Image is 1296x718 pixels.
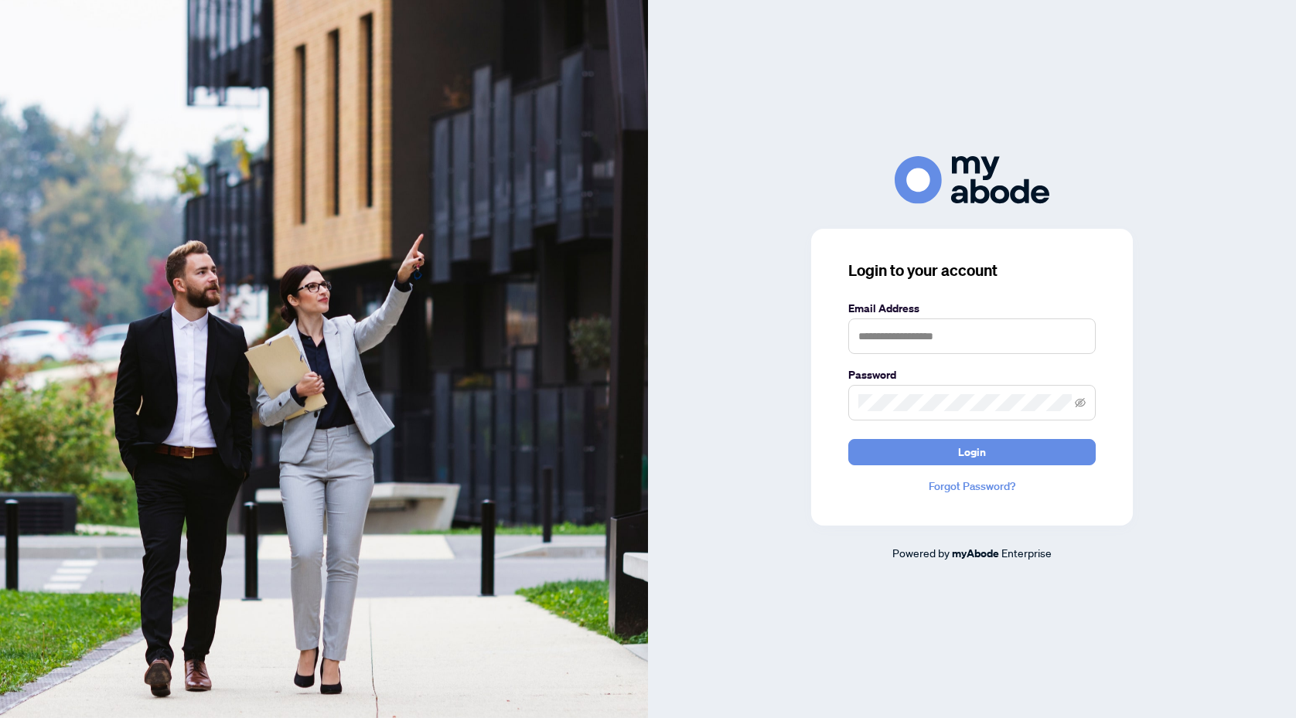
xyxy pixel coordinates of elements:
button: Login [848,439,1096,465]
span: Login [958,440,986,464]
span: Enterprise [1001,546,1052,560]
h3: Login to your account [848,260,1096,281]
span: eye-invisible [1075,397,1086,408]
img: ma-logo [895,156,1049,203]
a: Forgot Password? [848,478,1096,495]
span: Powered by [892,546,950,560]
a: myAbode [952,545,999,562]
label: Password [848,366,1096,383]
label: Email Address [848,300,1096,317]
